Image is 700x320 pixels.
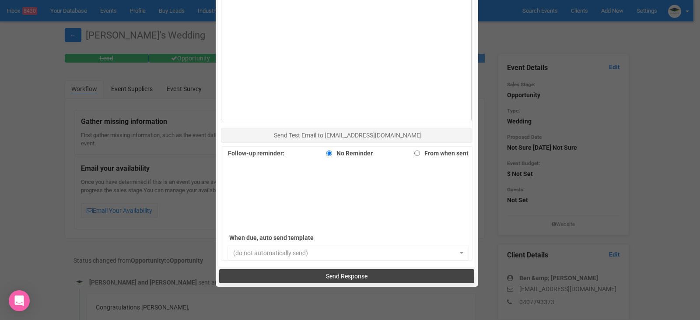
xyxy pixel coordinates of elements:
label: Follow-up reminder: [228,147,284,159]
label: When due, auto send template [229,232,352,244]
span: Send Test Email to [EMAIL_ADDRESS][DOMAIN_NAME] [274,132,422,139]
span: (do not automatically send) [233,249,458,257]
label: No Reminder [322,147,373,159]
span: Send Response [326,273,367,280]
label: From when sent [410,147,469,159]
div: Open Intercom Messenger [9,290,30,311]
